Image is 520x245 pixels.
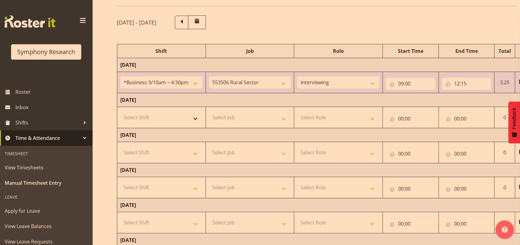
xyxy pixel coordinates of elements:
td: 0 [494,142,515,163]
span: View Timesheets [5,163,88,172]
input: Click to select... [442,148,491,160]
a: View Timesheets [2,160,91,175]
span: Time & Attendance [15,133,80,143]
input: Click to select... [442,183,491,195]
td: 0 [494,177,515,198]
span: Roster [15,87,89,97]
div: Start Time [386,47,435,55]
input: Click to select... [386,113,435,125]
a: Manual Timesheet Entry [2,175,91,191]
div: End Time [442,47,491,55]
div: Shift [120,47,202,55]
input: Click to select... [442,113,491,125]
td: 0 [494,212,515,233]
span: Shifts [15,118,80,127]
button: Feedback - Show survey [508,101,520,143]
div: Role [297,47,379,55]
span: Manual Timesheet Entry [5,178,88,188]
input: Click to select... [442,77,491,90]
img: help-xxl-2.png [502,227,508,233]
h5: [DATE] - [DATE] [117,19,156,26]
div: Total [498,47,512,55]
a: View Leave Balances [2,219,91,234]
input: Click to select... [442,218,491,230]
span: Apply for Leave [5,206,88,215]
span: Inbox [15,103,89,112]
span: Feedback [511,108,517,129]
div: Leave [2,191,91,203]
input: Click to select... [386,148,435,160]
span: View Leave Balances [5,222,88,231]
img: Rosterit website logo [5,15,55,28]
div: Job [209,47,291,55]
input: Click to select... [386,218,435,230]
input: Click to select... [386,183,435,195]
a: Apply for Leave [2,203,91,219]
div: Timesheet [2,147,91,160]
td: 3.25 [494,72,515,93]
div: Symphony Research [17,47,75,57]
input: Click to select... [386,77,435,90]
td: 0 [494,107,515,128]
